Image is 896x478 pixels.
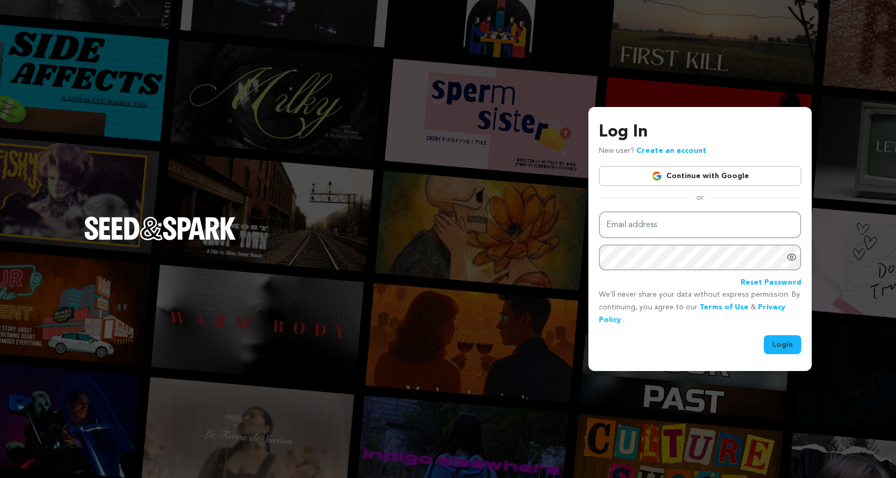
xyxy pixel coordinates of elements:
a: Privacy Policy [599,304,785,324]
h3: Log In [599,120,801,145]
a: Continue with Google [599,166,801,186]
a: Terms of Use [700,304,749,311]
a: Show password as plain text. Warning: this will display your password on the screen. [786,252,797,262]
img: Seed&Spark Logo [84,217,236,240]
a: Create an account [636,147,706,154]
p: We’ll never share your data without express permission. By continuing, you agree to our & . [599,289,801,326]
p: New user? [599,145,706,158]
input: Email address [599,211,801,238]
a: Seed&Spark Homepage [84,217,236,261]
img: Google logo [652,171,662,181]
a: Reset Password [741,277,801,289]
button: Login [764,335,801,354]
span: or [690,192,710,203]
